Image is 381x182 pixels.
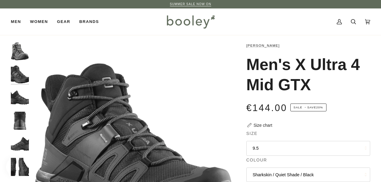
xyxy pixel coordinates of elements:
[246,141,370,156] button: 9.5
[254,122,272,129] div: Size chart
[79,19,99,25] span: Brands
[170,2,211,6] a: SUMMER SALE NOW ON
[26,8,52,35] a: Women
[246,55,366,94] h1: Men's X Ultra 4 Mid GTX
[75,8,103,35] a: Brands
[316,106,323,109] span: 20%
[246,157,267,163] span: Colour
[290,104,326,111] span: Save
[11,112,29,130] img: Salomon Men's X Ultra 4 Mid GTX Black / Magnet / Pearl Blue - Booley Galway
[30,19,48,25] span: Women
[164,13,217,30] img: Booley
[52,8,75,35] a: Gear
[11,8,26,35] a: Men
[11,65,29,83] img: Salomon Men's X Ultra 4 Mid GTX Black / Magnet / Pearl Blue - Booley Galway
[11,135,29,153] img: Salomon Men's X Ultra 4 Mid GTX Black / Magnet / Pearl Blue - Booley Galway
[304,106,308,109] em: •
[11,88,29,107] img: Salomon Men's X Ultra 4 Mid GTX Black / Magnet / Pearl Blue - Booley Galway
[6,158,24,176] iframe: Button to open loyalty program pop-up
[57,19,70,25] span: Gear
[246,103,287,113] span: €144.00
[294,106,302,109] span: Sale
[11,42,29,60] img: Salomon Men's X Ultra 4 Mid GTX Sharkskin / Quiet Shade / Black - Booley Galway
[11,19,21,25] span: Men
[246,130,258,137] span: Size
[246,44,280,47] a: [PERSON_NAME]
